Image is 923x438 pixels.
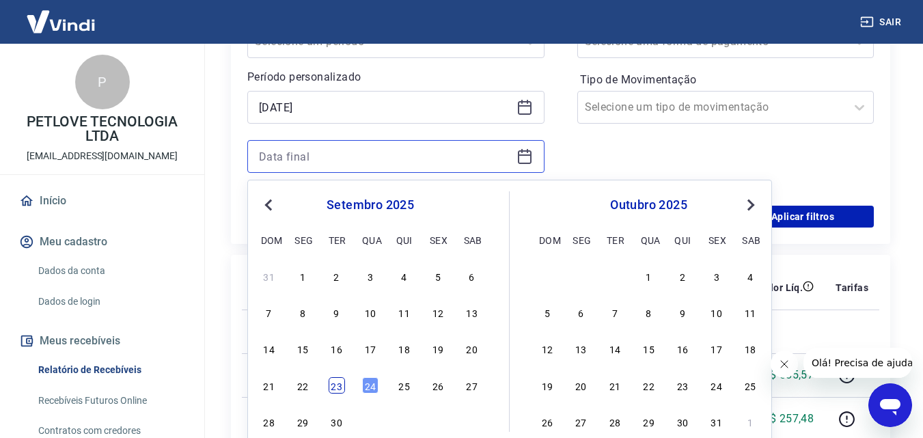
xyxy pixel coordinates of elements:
div: Choose sábado, 18 de outubro de 2025 [742,340,758,357]
button: Previous Month [260,197,277,213]
div: Choose quarta-feira, 1 de outubro de 2025 [362,413,378,430]
div: sex [430,232,446,248]
div: Choose sábado, 4 de outubro de 2025 [464,413,480,430]
p: Tarifas [836,281,868,295]
div: Choose segunda-feira, 22 de setembro de 2025 [294,377,311,394]
div: Choose segunda-feira, 6 de outubro de 2025 [573,304,589,320]
div: Choose terça-feira, 30 de setembro de 2025 [329,413,345,430]
div: Choose quinta-feira, 23 de outubro de 2025 [674,377,691,394]
iframe: Mensagem da empresa [803,348,912,378]
label: Tipo de Movimentação [580,72,872,88]
div: Choose quarta-feira, 15 de outubro de 2025 [641,340,657,357]
div: Choose quinta-feira, 2 de outubro de 2025 [674,268,691,284]
div: Choose sábado, 6 de setembro de 2025 [464,268,480,284]
div: Choose quinta-feira, 9 de outubro de 2025 [674,304,691,320]
div: Choose quinta-feira, 30 de outubro de 2025 [674,413,691,430]
div: Choose terça-feira, 23 de setembro de 2025 [329,377,345,394]
div: Choose domingo, 26 de outubro de 2025 [539,413,555,430]
div: dom [539,232,555,248]
div: Choose quinta-feira, 16 de outubro de 2025 [674,340,691,357]
div: Choose terça-feira, 14 de outubro de 2025 [607,340,623,357]
div: Choose quarta-feira, 17 de setembro de 2025 [362,340,378,357]
div: Choose sábado, 13 de setembro de 2025 [464,304,480,320]
div: Choose sábado, 4 de outubro de 2025 [742,268,758,284]
div: Choose sábado, 1 de novembro de 2025 [742,413,758,430]
div: Choose domingo, 21 de setembro de 2025 [261,377,277,394]
div: ter [607,232,623,248]
div: Choose segunda-feira, 29 de setembro de 2025 [573,268,589,284]
div: month 2025-09 [259,266,482,431]
div: Choose domingo, 31 de agosto de 2025 [261,268,277,284]
div: Choose sábado, 11 de outubro de 2025 [742,304,758,320]
div: Choose terça-feira, 9 de setembro de 2025 [329,304,345,320]
div: Choose terça-feira, 30 de setembro de 2025 [607,268,623,284]
div: outubro 2025 [537,197,760,213]
div: Choose quinta-feira, 2 de outubro de 2025 [396,413,413,430]
div: Choose segunda-feira, 29 de setembro de 2025 [294,413,311,430]
div: qua [362,232,378,248]
div: Choose quarta-feira, 29 de outubro de 2025 [641,413,657,430]
div: Choose segunda-feira, 13 de outubro de 2025 [573,340,589,357]
div: setembro 2025 [259,197,482,213]
div: seg [573,232,589,248]
div: Choose segunda-feira, 15 de setembro de 2025 [294,340,311,357]
a: Recebíveis Futuros Online [33,387,188,415]
div: dom [261,232,277,248]
div: Choose quarta-feira, 3 de setembro de 2025 [362,268,378,284]
div: Choose segunda-feira, 1 de setembro de 2025 [294,268,311,284]
div: qui [396,232,413,248]
div: Choose sexta-feira, 24 de outubro de 2025 [708,377,725,394]
div: Choose quinta-feira, 4 de setembro de 2025 [396,268,413,284]
div: Choose sexta-feira, 31 de outubro de 2025 [708,413,725,430]
p: R$ 257,48 [763,411,814,427]
div: Choose sexta-feira, 10 de outubro de 2025 [708,304,725,320]
div: Choose quinta-feira, 11 de setembro de 2025 [396,304,413,320]
div: Choose quarta-feira, 24 de setembro de 2025 [362,377,378,394]
div: Choose quinta-feira, 18 de setembro de 2025 [396,340,413,357]
div: ter [329,232,345,248]
p: Valor Líq. [758,281,803,295]
div: Choose segunda-feira, 27 de outubro de 2025 [573,413,589,430]
div: Choose domingo, 14 de setembro de 2025 [261,340,277,357]
button: Meu cadastro [16,227,188,257]
div: Choose quarta-feira, 8 de outubro de 2025 [641,304,657,320]
div: Choose domingo, 19 de outubro de 2025 [539,377,555,394]
div: Choose terça-feira, 16 de setembro de 2025 [329,340,345,357]
div: Choose sexta-feira, 3 de outubro de 2025 [708,268,725,284]
input: Data final [259,146,511,167]
div: Choose terça-feira, 2 de setembro de 2025 [329,268,345,284]
div: P [75,55,130,109]
div: Choose domingo, 7 de setembro de 2025 [261,304,277,320]
iframe: Botão para abrir a janela de mensagens [868,383,912,427]
div: Choose domingo, 28 de setembro de 2025 [539,268,555,284]
div: Choose segunda-feira, 20 de outubro de 2025 [573,377,589,394]
div: Choose quarta-feira, 22 de outubro de 2025 [641,377,657,394]
iframe: Fechar mensagem [771,351,798,378]
input: Data inicial [259,97,511,118]
button: Meus recebíveis [16,326,188,356]
span: Olá! Precisa de ajuda? [8,10,115,20]
div: seg [294,232,311,248]
div: Choose terça-feira, 7 de outubro de 2025 [607,304,623,320]
div: Choose quarta-feira, 1 de outubro de 2025 [641,268,657,284]
div: Choose sexta-feira, 3 de outubro de 2025 [430,413,446,430]
div: qua [641,232,657,248]
div: Choose sexta-feira, 12 de setembro de 2025 [430,304,446,320]
button: Aplicar filtros [732,206,874,228]
div: qui [674,232,691,248]
div: Choose domingo, 28 de setembro de 2025 [261,413,277,430]
div: sex [708,232,725,248]
p: PETLOVE TECNOLOGIA LTDA [11,115,193,143]
a: Dados de login [33,288,188,316]
div: month 2025-10 [537,266,760,431]
div: Choose terça-feira, 21 de outubro de 2025 [607,377,623,394]
div: Choose domingo, 12 de outubro de 2025 [539,340,555,357]
button: Sair [857,10,907,35]
div: Choose segunda-feira, 8 de setembro de 2025 [294,304,311,320]
div: Choose sexta-feira, 19 de setembro de 2025 [430,340,446,357]
p: [EMAIL_ADDRESS][DOMAIN_NAME] [27,149,178,163]
div: Choose sexta-feira, 17 de outubro de 2025 [708,340,725,357]
div: Choose sábado, 27 de setembro de 2025 [464,377,480,394]
div: Choose sexta-feira, 26 de setembro de 2025 [430,377,446,394]
a: Dados da conta [33,257,188,285]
